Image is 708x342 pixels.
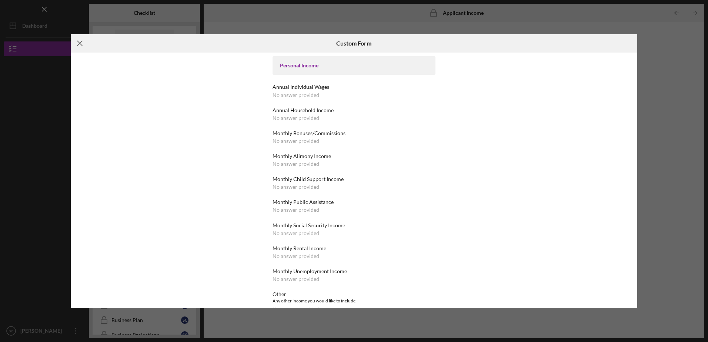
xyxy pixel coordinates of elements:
[273,138,319,144] div: No answer provided
[273,230,319,236] div: No answer provided
[273,222,435,228] div: Monthly Social Security Income
[273,153,435,159] div: Monthly Alimony Income
[336,40,371,47] h6: Custom Form
[273,84,435,90] div: Annual Individual Wages
[273,253,319,259] div: No answer provided
[273,161,319,167] div: No answer provided
[273,107,435,113] div: Annual Household Income
[273,306,319,312] div: No answer provided
[280,63,428,68] div: Personal Income
[273,92,319,98] div: No answer provided
[273,115,319,121] div: No answer provided
[273,268,435,274] div: Monthly Unemployment Income
[273,184,319,190] div: No answer provided
[273,297,435,305] div: Any other income you would like to include.
[273,207,319,213] div: No answer provided
[273,176,435,182] div: Monthly Child Support Income
[273,199,435,205] div: Monthly Public Assistance
[273,130,435,136] div: Monthly Bonuses/Commissions
[273,245,435,251] div: Monthly Rental Income
[273,276,319,282] div: No answer provided
[273,291,435,297] div: Other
